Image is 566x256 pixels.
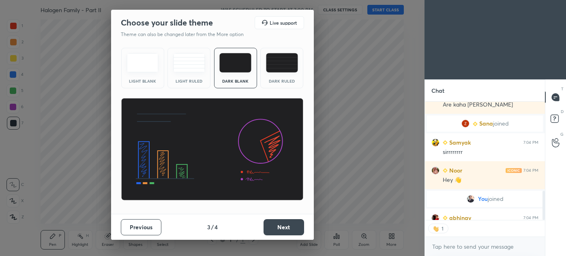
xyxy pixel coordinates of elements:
[560,131,564,137] p: G
[506,168,522,173] img: iconic-light.a09c19a4.png
[561,86,564,92] p: T
[443,101,538,109] div: Are kaha [PERSON_NAME]
[493,120,509,127] span: joined
[461,119,470,128] img: 3
[431,166,440,175] img: f0109d6260c5469885eb78669a225af5.jpg
[173,79,205,83] div: Light Ruled
[425,102,545,220] div: grid
[207,223,210,231] h4: 3
[214,223,218,231] h4: 4
[266,53,298,73] img: darkRuledTheme.de295e13.svg
[443,215,448,220] img: Learner_Badge_beginner_1_8b307cf2a0.svg
[126,53,159,73] img: lightTheme.e5ed3b09.svg
[121,98,304,201] img: darkThemeBanner.d06ce4a2.svg
[488,196,504,202] span: joined
[448,138,471,147] h6: Samyak
[431,139,440,147] img: 855ba011709b4f1d96004649fd625bac.jpg
[479,120,493,127] span: Sana
[425,80,451,101] p: Chat
[121,219,161,235] button: Previous
[219,53,251,73] img: darkTheme.f0cc69e5.svg
[448,213,471,222] h6: abhinav
[173,53,205,73] img: lightRuledTheme.5fabf969.svg
[121,17,213,28] h2: Choose your slide theme
[443,140,448,145] img: Learner_Badge_beginner_1_8b307cf2a0.svg
[523,168,538,173] div: 7:04 PM
[219,79,252,83] div: Dark Blank
[433,224,441,233] img: waving_hand.png
[270,20,297,25] h5: Live support
[121,31,252,38] p: Theme can also be changed later from the More option
[266,79,298,83] div: Dark Ruled
[443,148,538,156] div: sirrrrrrrr
[523,140,538,145] div: 7:04 PM
[478,196,488,202] span: You
[523,215,538,220] div: 7:04 PM
[473,122,478,126] img: Learner_Badge_beginner_1_8b307cf2a0.svg
[443,168,448,173] img: Learner_Badge_beginner_1_8b307cf2a0.svg
[126,79,159,83] div: Light Blank
[211,223,214,231] h4: /
[448,166,462,175] h6: Noor
[561,109,564,115] p: D
[467,195,475,203] img: ce53e74c5a994ea2a66bb07317215bd2.jpg
[441,225,444,232] div: 1
[264,219,304,235] button: Next
[443,176,538,184] div: Hey 👋
[431,214,440,222] img: 7972d76dd68a4d2089605dbd72ae917c.jpg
